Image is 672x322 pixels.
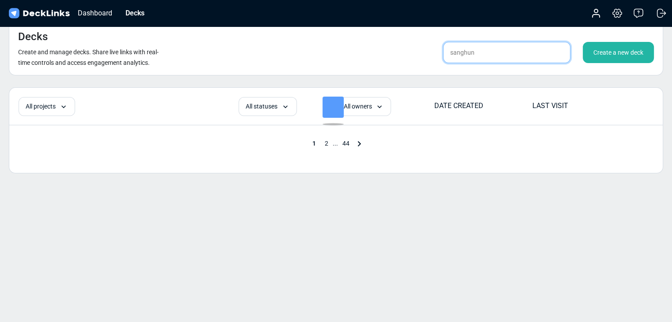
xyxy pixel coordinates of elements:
div: All owners [336,97,391,116]
div: Decks [121,7,149,19]
img: DeckLinks [7,7,71,20]
span: 2 [320,140,333,147]
div: Create a new deck [583,42,654,63]
input: Search [443,42,570,63]
span: ... [333,140,338,147]
div: All statuses [239,97,297,116]
div: Dashboard [73,7,117,19]
div: DATE CREATED [434,101,532,111]
small: Create and manage decks. Share live links with real-time controls and access engagement analytics. [18,49,159,66]
h4: Decks [18,30,48,43]
span: 1 [308,140,320,147]
div: LAST VISIT [532,101,630,111]
div: All projects [19,97,75,116]
span: 44 [338,140,354,147]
